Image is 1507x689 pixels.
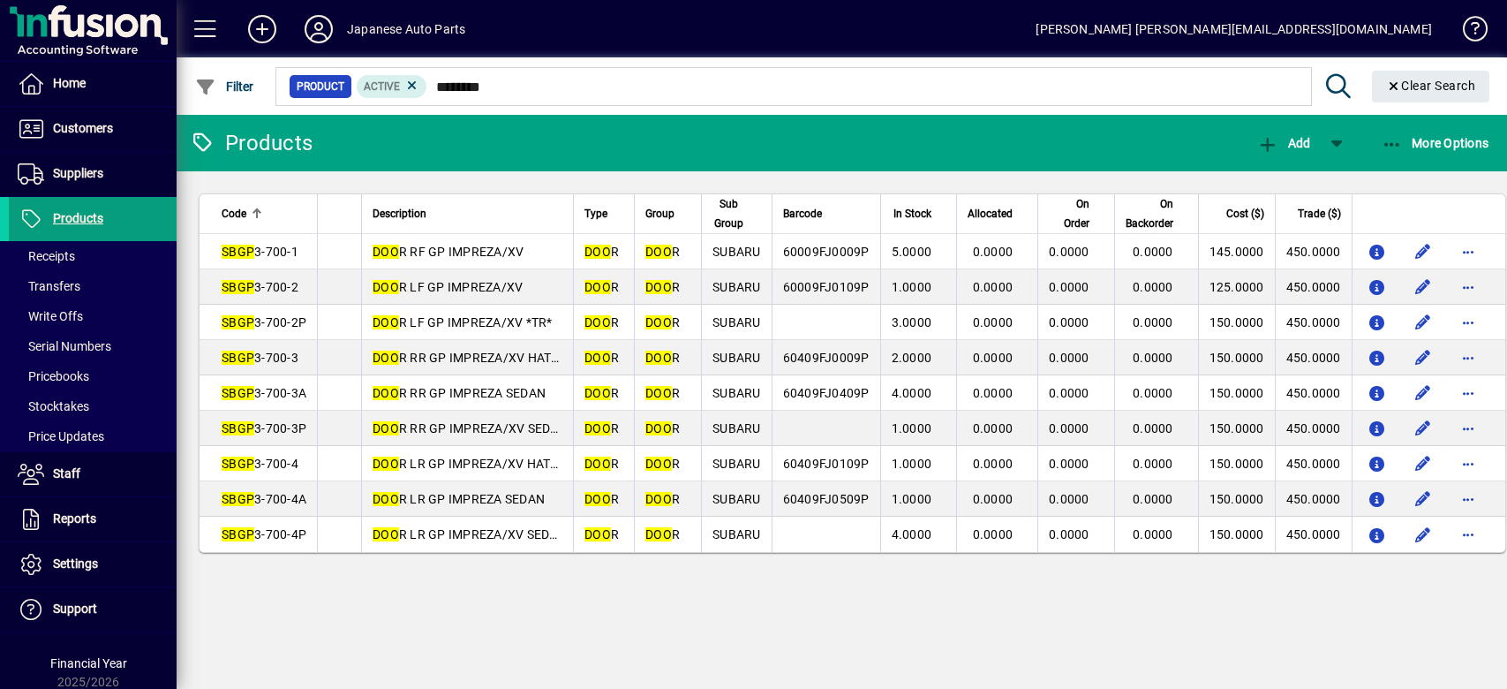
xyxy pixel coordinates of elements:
span: SUBARU [712,351,761,365]
span: 3-700-3P [222,421,306,435]
span: R [584,245,619,259]
em: DOO [645,280,672,294]
span: 0.0000 [1133,457,1173,471]
span: R [645,315,680,329]
td: 450.0000 [1275,305,1352,340]
span: 60409FJ0409P [783,386,870,400]
span: 0.0000 [1133,351,1173,365]
div: Sub Group [712,194,761,233]
em: DOO [584,386,611,400]
em: DOO [373,457,399,471]
a: Settings [9,542,177,587]
span: R [584,421,619,435]
a: Serial Numbers [9,331,177,361]
span: 3-700-3 [222,351,298,365]
span: 60009FJ0109P [783,280,870,294]
span: 0.0000 [973,280,1013,294]
button: Edit [1409,379,1437,407]
span: 0.0000 [973,527,1013,541]
span: Add [1257,136,1310,150]
span: Stocktakes [18,399,89,413]
button: More options [1455,379,1483,407]
span: Trade ($) [1298,204,1341,223]
span: 1.0000 [892,280,932,294]
span: 0.0000 [1133,527,1173,541]
em: SBGP [222,527,254,541]
span: R [645,492,680,506]
td: 450.0000 [1275,234,1352,269]
span: 4.0000 [892,527,932,541]
td: 450.0000 [1275,411,1352,446]
em: DOO [645,386,672,400]
div: On Backorder [1126,194,1189,233]
span: More Options [1382,136,1489,150]
span: 3-700-2P [222,315,306,329]
span: Products [53,211,103,225]
span: R [645,527,680,541]
span: SUBARU [712,280,761,294]
em: DOO [373,527,399,541]
span: 0.0000 [973,421,1013,435]
span: Barcode [783,204,822,223]
em: DOO [584,492,611,506]
div: On Order [1049,194,1105,233]
span: R LF GP IMPREZA/XV *TR* [373,315,553,329]
button: Edit [1409,414,1437,443]
div: Description [373,204,562,223]
em: DOO [645,351,672,365]
button: More options [1455,520,1483,549]
span: 3-700-4A [222,492,306,506]
td: 150.0000 [1198,517,1275,552]
span: SUBARU [712,421,761,435]
span: 0.0000 [1049,351,1089,365]
a: Receipts [9,241,177,271]
span: R [584,527,619,541]
span: 3-700-1 [222,245,298,259]
span: 4.0000 [892,386,932,400]
span: Support [53,602,97,616]
em: DOO [645,457,672,471]
span: 5.0000 [892,245,932,259]
span: Active [364,80,400,93]
span: Cost ($) [1226,204,1264,223]
span: Transfers [18,279,80,293]
em: DOO [645,245,672,259]
span: R [645,351,680,365]
td: 450.0000 [1275,481,1352,517]
em: DOO [373,315,399,329]
button: Edit [1409,344,1437,372]
em: SBGP [222,457,254,471]
em: DOO [645,315,672,329]
td: 450.0000 [1275,340,1352,375]
em: DOO [584,527,611,541]
button: More options [1455,273,1483,301]
div: [PERSON_NAME] [PERSON_NAME][EMAIL_ADDRESS][DOMAIN_NAME] [1036,15,1432,43]
button: Edit [1409,485,1437,513]
span: Reports [53,511,96,526]
span: Home [53,76,86,90]
span: 0.0000 [1133,280,1173,294]
span: R [584,457,619,471]
span: 0.0000 [1049,280,1089,294]
span: R [584,492,619,506]
span: R [584,351,619,365]
span: 0.0000 [1049,457,1089,471]
td: 150.0000 [1198,446,1275,481]
em: DOO [584,351,611,365]
td: 450.0000 [1275,269,1352,305]
button: Edit [1409,450,1437,478]
span: SUBARU [712,245,761,259]
mat-chip: Activation Status: Active [357,75,427,98]
span: 0.0000 [1133,421,1173,435]
td: 450.0000 [1275,517,1352,552]
button: More options [1455,344,1483,372]
button: Edit [1409,520,1437,549]
span: 3-700-3A [222,386,306,400]
span: 3.0000 [892,315,932,329]
button: More options [1455,308,1483,337]
a: Write Offs [9,301,177,331]
div: Code [222,204,306,223]
span: 0.0000 [973,492,1013,506]
em: DOO [373,421,399,435]
span: R RF GP IMPREZA/XV [373,245,524,259]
